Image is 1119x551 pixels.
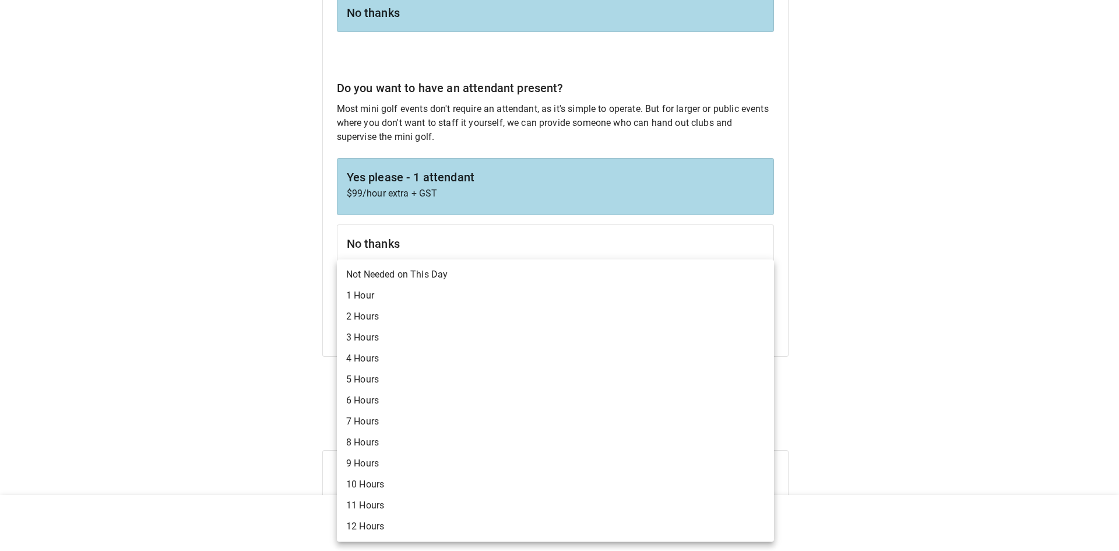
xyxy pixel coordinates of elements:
[337,474,774,495] li: 10 Hours
[337,432,774,453] li: 8 Hours
[337,411,774,432] li: 7 Hours
[337,495,774,516] li: 11 Hours
[337,306,774,327] li: 2 Hours
[337,516,774,537] li: 12 Hours
[337,327,774,348] li: 3 Hours
[337,264,774,285] li: Not Needed on This Day
[337,348,774,369] li: 4 Hours
[337,390,774,411] li: 6 Hours
[337,369,774,390] li: 5 Hours
[337,453,774,474] li: 9 Hours
[337,285,774,306] li: 1 Hour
